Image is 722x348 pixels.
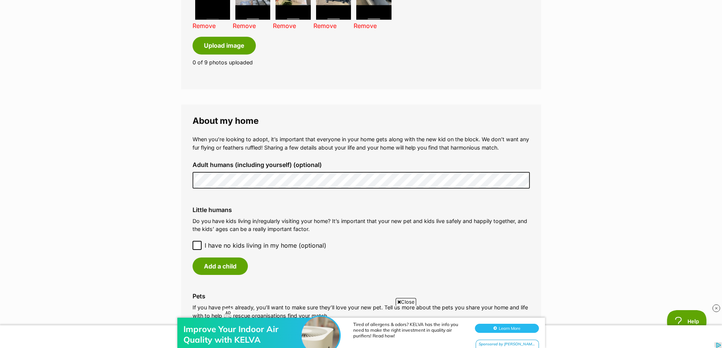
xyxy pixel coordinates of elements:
button: Add a child [193,257,248,275]
div: Improve Your Indoor Air Quality with KELVA [183,21,305,42]
img: Improve Your Indoor Air Quality with KELVA [302,14,340,52]
div: Sponsored by [PERSON_NAME] Range [476,37,539,47]
button: Learn More [475,21,539,30]
p: 0 of 9 photos uploaded [193,58,530,66]
button: Upload image [193,37,256,54]
a: Remove [273,22,296,30]
img: close_rtb.svg [713,304,720,312]
a: Remove [193,22,216,30]
div: Tired of allergens & odors? KELVA has the info you need to make the right investment in quality a... [353,19,467,36]
label: Little humans [193,206,530,213]
span: I have no kids living in my home (optional) [205,241,326,250]
p: When you’re looking to adopt, it’s important that everyone in your home gets along with the new k... [193,135,530,151]
p: Do you have kids living in/regularly visiting your home? It’s important that your new pet and kid... [193,217,530,233]
label: Pets [193,293,530,300]
a: Remove [233,22,256,30]
label: Adult humans (including yourself) (optional) [193,161,530,168]
legend: About my home [193,116,530,126]
span: Close [396,298,416,306]
a: Remove [354,22,377,30]
a: Remove [313,22,337,30]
